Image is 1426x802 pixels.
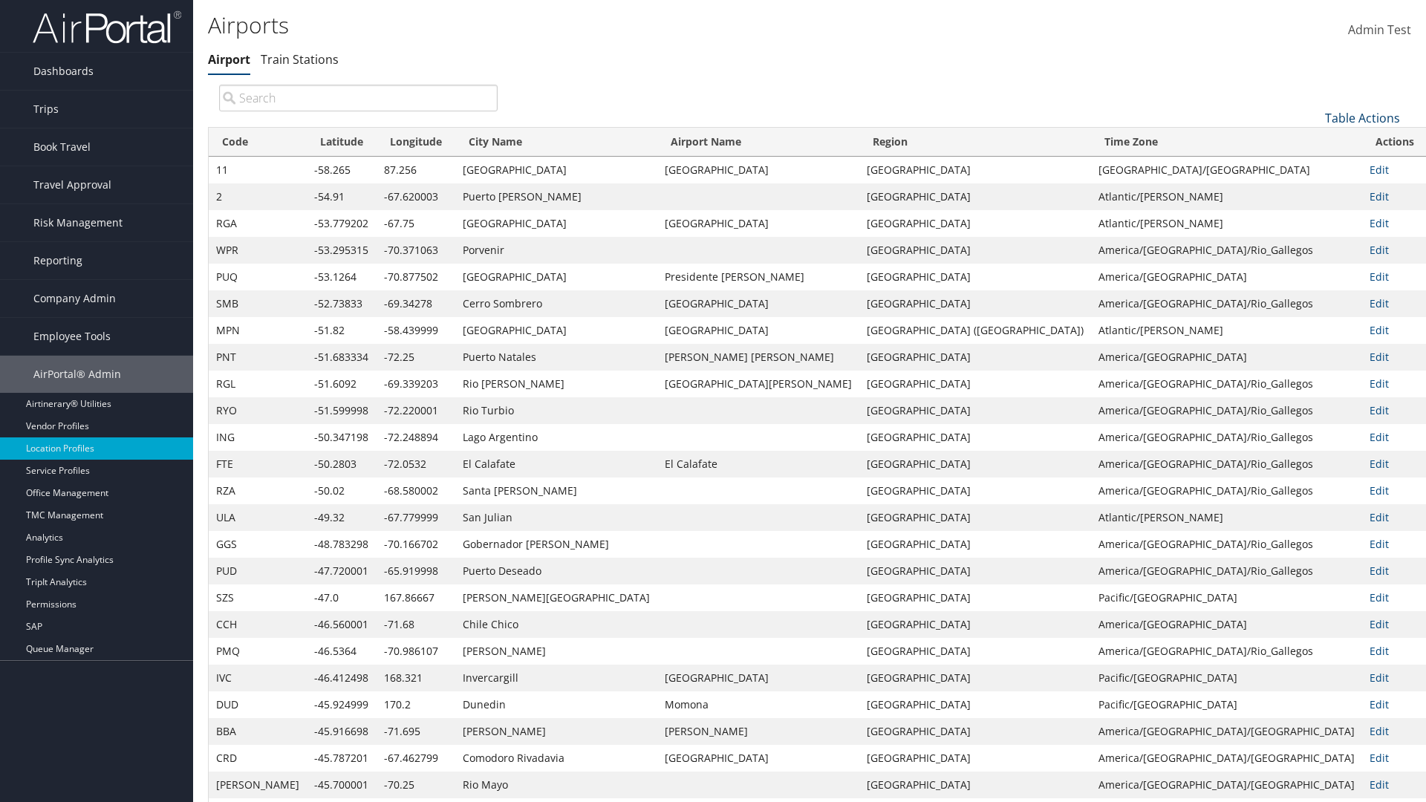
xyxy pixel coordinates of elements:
td: 170.2 [377,691,455,718]
td: America/[GEOGRAPHIC_DATA]/Rio_Gallegos [1091,451,1362,477]
td: 2 [209,183,307,210]
span: Reporting [33,242,82,279]
td: -69.34278 [377,290,455,317]
td: -51.599998 [307,397,377,424]
td: -67.620003 [377,183,455,210]
td: America/[GEOGRAPHIC_DATA]/Rio_Gallegos [1091,397,1362,424]
td: Santa [PERSON_NAME] [455,477,657,504]
td: 167.86667 [377,584,455,611]
a: Edit [1370,510,1389,524]
td: [GEOGRAPHIC_DATA] [859,772,1091,798]
td: IVC [209,665,307,691]
span: Risk Management [33,204,123,241]
td: -46.412498 [307,665,377,691]
td: Puerto Natales [455,344,657,371]
a: Edit [1370,296,1389,310]
a: Edit [1370,376,1389,391]
span: Employee Tools [33,318,111,355]
td: [GEOGRAPHIC_DATA] [859,665,1091,691]
a: Edit [1370,216,1389,230]
td: [GEOGRAPHIC_DATA] [859,718,1091,745]
td: Momona [657,691,859,718]
td: DUD [209,691,307,718]
td: San Julian [455,504,657,531]
td: [GEOGRAPHIC_DATA][PERSON_NAME] [657,371,859,397]
td: Atlantic/[PERSON_NAME] [1091,504,1362,531]
th: Code: activate to sort column ascending [209,128,307,157]
td: Pacific/[GEOGRAPHIC_DATA] [1091,691,1362,718]
td: America/[GEOGRAPHIC_DATA] [1091,344,1362,371]
span: Dashboards [33,53,94,90]
td: Cerro Sombrero [455,290,657,317]
td: -70.371063 [377,237,455,264]
td: [PERSON_NAME] [455,638,657,665]
td: -45.787201 [307,745,377,772]
td: -52.73833 [307,290,377,317]
td: -53.1264 [307,264,377,290]
td: El Calafate [455,451,657,477]
td: Lago Argentino [455,424,657,451]
td: [GEOGRAPHIC_DATA] [859,611,1091,638]
td: [GEOGRAPHIC_DATA] [455,157,657,183]
td: America/[GEOGRAPHIC_DATA]/Rio_Gallegos [1091,290,1362,317]
th: Time Zone: activate to sort column ascending [1091,128,1362,157]
span: Admin Test [1348,22,1411,38]
a: Table Actions [1325,110,1400,126]
td: Rio Turbio [455,397,657,424]
td: Invercargill [455,665,657,691]
td: -53.295315 [307,237,377,264]
a: Edit [1370,323,1389,337]
td: America/[GEOGRAPHIC_DATA]/Rio_Gallegos [1091,558,1362,584]
td: -72.0532 [377,451,455,477]
td: America/[GEOGRAPHIC_DATA] [1091,611,1362,638]
td: -71.68 [377,611,455,638]
td: Puerto Deseado [455,558,657,584]
td: -45.924999 [307,691,377,718]
td: [GEOGRAPHIC_DATA] [859,745,1091,772]
a: Edit [1370,644,1389,658]
td: -72.248894 [377,424,455,451]
td: -47.720001 [307,558,377,584]
td: Rio Mayo [455,772,657,798]
td: [GEOGRAPHIC_DATA] [859,531,1091,558]
td: -69.339203 [377,371,455,397]
td: [GEOGRAPHIC_DATA] [859,451,1091,477]
td: FTE [209,451,307,477]
a: Edit [1370,430,1389,444]
th: Airport Name: activate to sort column ascending [657,128,859,157]
td: -65.919998 [377,558,455,584]
td: America/[GEOGRAPHIC_DATA]/Rio_Gallegos [1091,237,1362,264]
td: -72.220001 [377,397,455,424]
td: -47.0 [307,584,377,611]
td: [GEOGRAPHIC_DATA] [859,424,1091,451]
td: America/[GEOGRAPHIC_DATA]/[GEOGRAPHIC_DATA] [1091,745,1362,772]
a: Edit [1370,724,1389,738]
td: Chile Chico [455,611,657,638]
td: America/[GEOGRAPHIC_DATA]/Rio_Gallegos [1091,424,1362,451]
td: [GEOGRAPHIC_DATA] [455,210,657,237]
a: Edit [1370,457,1389,471]
td: -54.91 [307,183,377,210]
td: RYO [209,397,307,424]
td: -51.683334 [307,344,377,371]
td: [GEOGRAPHIC_DATA] [657,745,859,772]
td: SMB [209,290,307,317]
td: -58.265 [307,157,377,183]
td: -70.25 [377,772,455,798]
td: -68.580002 [377,477,455,504]
td: -71.695 [377,718,455,745]
td: [GEOGRAPHIC_DATA] [859,237,1091,264]
a: Edit [1370,483,1389,498]
a: Train Stations [261,51,339,68]
td: Pacific/[GEOGRAPHIC_DATA] [1091,584,1362,611]
td: Rio [PERSON_NAME] [455,371,657,397]
td: -70.166702 [377,531,455,558]
td: [PERSON_NAME] [657,718,859,745]
td: [GEOGRAPHIC_DATA] [859,477,1091,504]
a: Admin Test [1348,7,1411,53]
td: [PERSON_NAME] [209,772,307,798]
a: Edit [1370,270,1389,284]
td: [PERSON_NAME][GEOGRAPHIC_DATA] [455,584,657,611]
td: [GEOGRAPHIC_DATA] [657,317,859,344]
td: [GEOGRAPHIC_DATA] ([GEOGRAPHIC_DATA]) [859,317,1091,344]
